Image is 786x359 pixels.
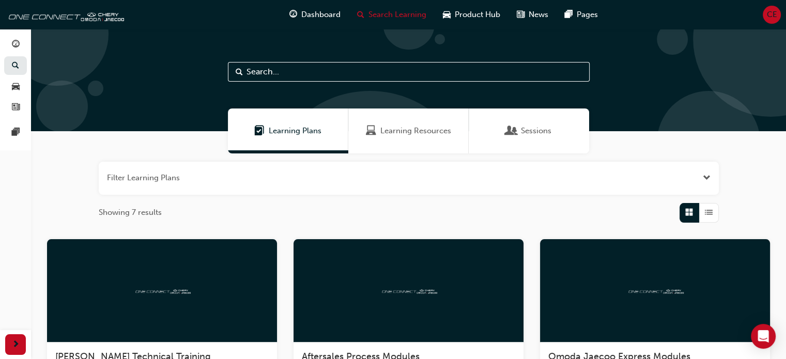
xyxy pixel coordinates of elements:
[301,9,341,21] span: Dashboard
[380,125,451,137] span: Learning Resources
[366,125,376,137] span: Learning Resources
[289,8,297,21] span: guage-icon
[767,9,777,21] span: CE
[236,66,243,78] span: Search
[12,61,19,71] span: search-icon
[281,4,349,25] a: guage-iconDashboard
[349,4,435,25] a: search-iconSearch Learning
[12,82,20,91] span: car-icon
[506,125,517,137] span: Sessions
[99,207,162,218] span: Showing 7 results
[435,4,508,25] a: car-iconProduct Hub
[751,324,776,349] div: Open Intercom Messenger
[577,9,598,21] span: Pages
[763,6,781,24] button: CE
[685,207,693,218] span: Grid
[557,4,606,25] a: pages-iconPages
[565,8,573,21] span: pages-icon
[521,125,551,137] span: Sessions
[5,4,124,25] img: oneconnect
[368,9,426,21] span: Search Learning
[443,8,451,21] span: car-icon
[12,128,20,137] span: pages-icon
[627,285,684,295] img: oneconnect
[705,207,713,218] span: List
[12,103,20,113] span: news-icon
[254,125,265,137] span: Learning Plans
[134,285,191,295] img: oneconnect
[228,62,590,82] input: Search...
[357,8,364,21] span: search-icon
[455,9,500,21] span: Product Hub
[517,8,525,21] span: news-icon
[529,9,548,21] span: News
[348,108,469,153] a: Learning ResourcesLearning Resources
[228,108,348,153] a: Learning PlansLearning Plans
[380,285,437,295] img: oneconnect
[508,4,557,25] a: news-iconNews
[269,125,321,137] span: Learning Plans
[469,108,589,153] a: SessionsSessions
[12,40,20,50] span: guage-icon
[12,338,20,351] span: next-icon
[703,172,711,184] button: Open the filter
